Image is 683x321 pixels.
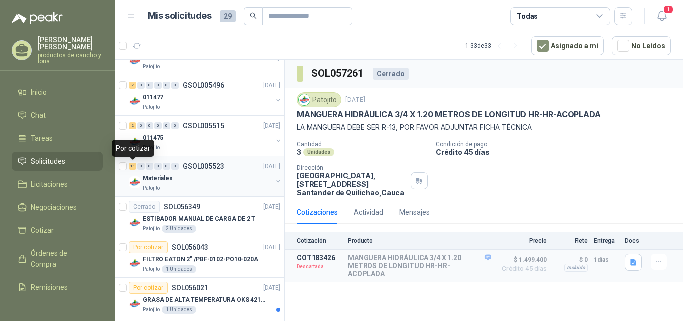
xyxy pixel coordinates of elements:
div: 11 [129,163,136,170]
p: Materiales [143,174,173,183]
span: Chat [31,110,46,121]
button: No Leídos [612,36,671,55]
p: Docs [625,237,645,244]
p: [DATE] [263,202,280,212]
img: Company Logo [129,217,141,229]
p: Precio [497,237,547,244]
img: Company Logo [129,95,141,107]
img: Company Logo [129,257,141,269]
span: Licitaciones [31,179,68,190]
p: $ 0 [553,254,588,266]
p: FILTRO EATON 2" /PBF-0102-PO10-020A [143,255,258,264]
img: Company Logo [129,298,141,310]
div: 0 [154,163,162,170]
img: Logo peakr [12,12,63,24]
img: Company Logo [299,94,310,105]
span: $ 1.499.400 [497,254,547,266]
div: Incluido [564,264,588,272]
span: Crédito 45 días [497,266,547,272]
div: 0 [163,163,170,170]
span: 1 [663,5,674,14]
p: Descartada [297,262,342,272]
span: search [250,12,257,19]
h3: SOL057261 [311,66,365,81]
span: Órdenes de Compra [31,248,93,270]
p: Dirección [297,164,407,171]
p: [DATE] [263,162,280,171]
p: 011475 [143,133,163,143]
p: MANGUERA HIDRÁULICA 3/4 X 1.20 METROS DE LONGITUD HR-HR-ACOPLADA [348,254,491,278]
p: [DATE] [263,121,280,131]
span: Remisiones [31,282,68,293]
a: Chat [12,106,103,125]
p: LA MANGUERA DEBE SER R-13, POR FAVOR ADJUNTAR FICHA TÉCNICA [297,122,671,133]
div: Patojito [297,92,341,107]
div: 0 [137,163,145,170]
a: Por cotizarSOL056043[DATE] Company LogoFILTRO EATON 2" /PBF-0102-PO10-020APatojito1 Unidades [115,237,284,278]
p: SOL056349 [164,203,200,210]
a: Inicio [12,83,103,102]
div: Cotizaciones [297,207,338,218]
div: 0 [163,82,170,89]
div: Mensajes [399,207,430,218]
span: Solicitudes [31,156,65,167]
p: Patojito [143,103,160,111]
div: Por cotizar [129,282,168,294]
a: Cotizar [12,221,103,240]
div: 0 [137,82,145,89]
div: Por cotizar [129,241,168,253]
p: Patojito [143,184,160,192]
a: 11 0 0 0 0 0 GSOL005523[DATE] Company LogoMaterialesPatojito [129,160,282,192]
a: Licitaciones [12,175,103,194]
p: Cotización [297,237,342,244]
p: 3 [297,148,301,156]
div: 1 Unidades [162,265,196,273]
a: Por cotizarSOL056021[DATE] Company LogoGRASA DE ALTA TEMPERATURA OKS 4210 X 5 KGPatojito1 Unidades [115,278,284,318]
p: Patojito [143,63,160,71]
p: SOL056021 [172,284,208,291]
div: 0 [146,82,153,89]
p: 011477 [143,93,163,102]
p: GSOL005523 [183,163,224,170]
span: Negociaciones [31,202,77,213]
div: Por cotizar [112,140,154,157]
div: Cerrado [373,68,409,80]
div: 0 [146,163,153,170]
div: Cerrado [129,201,160,213]
button: Asignado a mi [531,36,604,55]
p: GRASA DE ALTA TEMPERATURA OKS 4210 X 5 KG [143,295,267,305]
a: Órdenes de Compra [12,244,103,274]
p: Entrega [594,237,619,244]
img: Company Logo [129,136,141,148]
p: Crédito 45 días [436,148,679,156]
div: Unidades [303,148,334,156]
div: Actividad [354,207,383,218]
p: [DATE] [263,81,280,90]
p: GSOL005496 [183,82,224,89]
a: Negociaciones [12,198,103,217]
p: Flete [553,237,588,244]
div: 2 Unidades [162,225,196,233]
div: 0 [171,163,179,170]
p: COT183426 [297,254,342,262]
p: [DATE] [345,95,365,105]
span: Cotizar [31,225,54,236]
p: productos de caucho y lona [38,52,103,64]
div: 0 [154,122,162,129]
span: Tareas [31,133,53,144]
p: [GEOGRAPHIC_DATA], [STREET_ADDRESS] Santander de Quilichao , Cauca [297,171,407,197]
div: 0 [137,122,145,129]
span: 29 [220,10,236,22]
div: 0 [171,82,179,89]
a: 2 0 0 0 0 0 GSOL005515[DATE] Company Logo011475Patojito [129,120,282,152]
p: 1 días [594,254,619,266]
button: 1 [653,7,671,25]
p: Patojito [143,265,160,273]
p: GSOL005515 [183,122,224,129]
p: SOL056043 [172,244,208,251]
div: 1 Unidades [162,306,196,314]
a: 2 0 0 0 0 0 GSOL005496[DATE] Company Logo011477Patojito [129,79,282,111]
div: 2 [129,122,136,129]
p: Patojito [143,225,160,233]
div: 1 - 33 de 33 [465,38,523,54]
